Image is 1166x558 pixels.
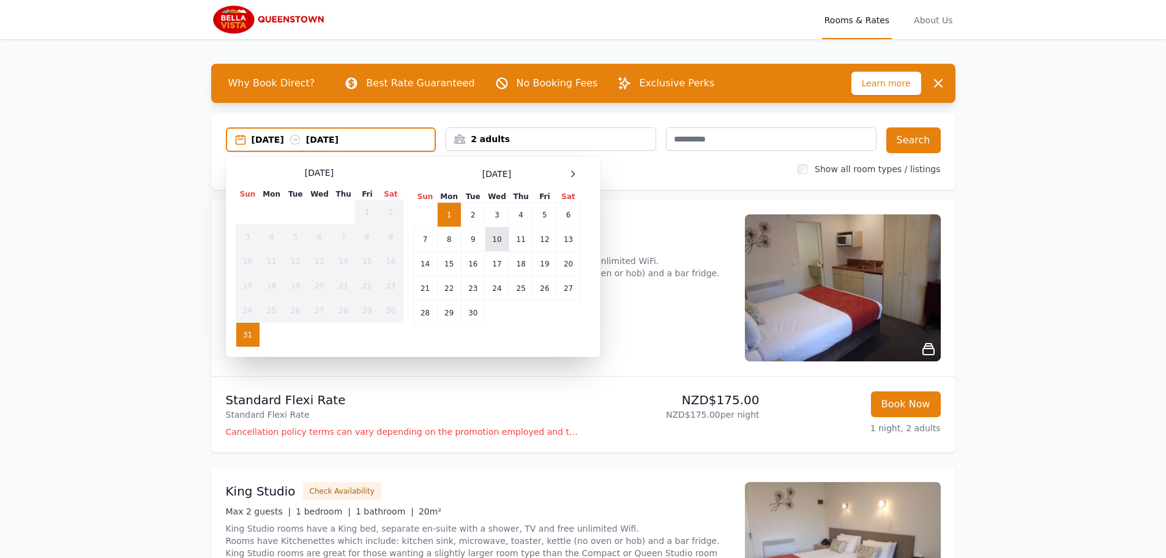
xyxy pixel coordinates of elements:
td: 3 [236,225,260,249]
td: 30 [461,301,485,325]
td: 9 [461,227,485,252]
td: 23 [379,274,403,298]
td: 22 [437,276,461,301]
td: 4 [260,225,283,249]
p: 1 night, 2 adults [769,422,941,434]
td: 2 [379,200,403,225]
th: Fri [356,189,379,200]
td: 8 [437,227,461,252]
p: Standard Flexi Rate [226,391,578,409]
p: Standard Flexi Rate [226,409,578,421]
td: 1 [356,200,379,225]
th: Thu [509,191,533,203]
td: 4 [509,203,533,227]
th: Fri [533,191,556,203]
h3: King Studio [226,483,296,500]
td: 11 [260,249,283,274]
td: 17 [236,274,260,298]
td: 20 [556,252,580,276]
td: 5 [533,203,556,227]
th: Tue [283,189,307,200]
td: 9 [379,225,403,249]
span: Learn more [851,72,921,95]
span: [DATE] [482,168,511,180]
td: 22 [356,274,379,298]
td: 10 [236,249,260,274]
td: 26 [533,276,556,301]
td: 23 [461,276,485,301]
button: Book Now [871,391,941,417]
td: 24 [236,298,260,323]
td: 15 [437,252,461,276]
td: 7 [332,225,356,249]
td: 19 [283,274,307,298]
label: Show all room types / listings [815,164,940,174]
th: Mon [437,191,461,203]
th: Wed [485,191,509,203]
td: 18 [260,274,283,298]
button: Check Availability [303,482,381,500]
td: 3 [485,203,509,227]
td: 6 [307,225,331,249]
td: 5 [283,225,307,249]
button: Search [886,127,941,153]
p: Cancellation policy terms can vary depending on the promotion employed and the time of stay of th... [226,426,578,438]
th: Mon [260,189,283,200]
span: 1 bedroom | [296,507,351,516]
td: 31 [236,323,260,347]
td: 27 [556,276,580,301]
td: 6 [556,203,580,227]
td: 28 [413,301,437,325]
span: 1 bathroom | [356,507,414,516]
span: [DATE] [305,167,334,179]
th: Sat [379,189,403,200]
td: 18 [509,252,533,276]
td: 29 [356,298,379,323]
p: Best Rate Guaranteed [366,76,474,91]
p: NZD$175.00 [588,391,760,409]
p: NZD$175.00 per night [588,409,760,421]
th: Sun [236,189,260,200]
td: 1 [437,203,461,227]
th: Wed [307,189,331,200]
td: 21 [413,276,437,301]
td: 7 [413,227,437,252]
td: 27 [307,298,331,323]
td: 20 [307,274,331,298]
td: 25 [509,276,533,301]
td: 12 [533,227,556,252]
td: 15 [356,249,379,274]
td: 14 [413,252,437,276]
td: 26 [283,298,307,323]
td: 16 [379,249,403,274]
td: 17 [485,252,509,276]
td: 19 [533,252,556,276]
td: 28 [332,298,356,323]
th: Sat [556,191,580,203]
p: Exclusive Perks [639,76,714,91]
div: [DATE] [DATE] [252,134,435,146]
td: 13 [307,249,331,274]
th: Thu [332,189,356,200]
span: 20m² [419,507,441,516]
span: Why Book Direct? [219,71,325,96]
td: 30 [379,298,403,323]
td: 29 [437,301,461,325]
td: 12 [283,249,307,274]
img: Bella Vista Queenstown [211,5,329,34]
td: 24 [485,276,509,301]
td: 8 [356,225,379,249]
td: 13 [556,227,580,252]
td: 11 [509,227,533,252]
td: 14 [332,249,356,274]
td: 2 [461,203,485,227]
td: 21 [332,274,356,298]
div: 2 adults [446,133,656,145]
span: Max 2 guests | [226,507,291,516]
th: Tue [461,191,485,203]
td: 10 [485,227,509,252]
td: 25 [260,298,283,323]
p: No Booking Fees [517,76,598,91]
td: 16 [461,252,485,276]
th: Sun [413,191,437,203]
